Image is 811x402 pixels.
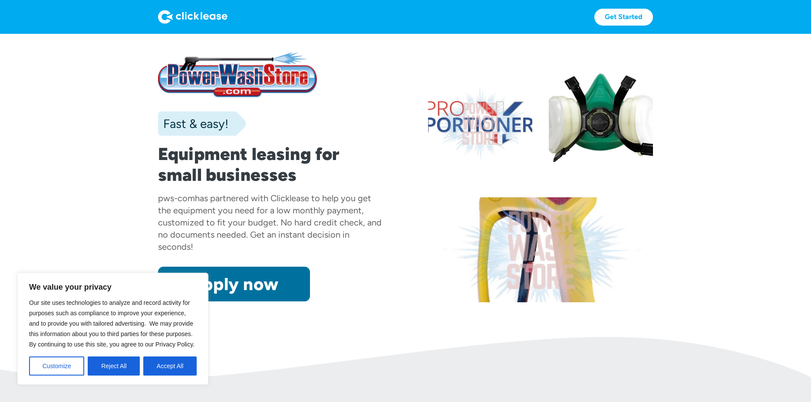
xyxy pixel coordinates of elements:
div: has partnered with Clicklease to help you get the equipment you need for a low monthly payment, c... [158,193,382,252]
button: Reject All [88,356,140,376]
h1: Equipment leasing for small businesses [158,144,383,185]
button: Customize [29,356,84,376]
div: Fast & easy! [158,115,228,132]
a: Get Started [594,9,653,26]
img: Logo [158,10,227,24]
button: Accept All [143,356,197,376]
span: Our site uses technologies to analyze and record activity for purposes such as compliance to impr... [29,299,195,348]
a: Apply now [158,267,310,301]
div: We value your privacy [17,273,208,385]
p: We value your privacy [29,282,197,292]
div: pws-com [158,193,195,203]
